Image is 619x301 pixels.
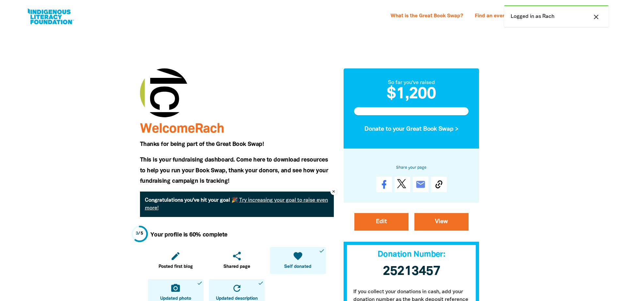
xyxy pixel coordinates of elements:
[354,213,409,231] a: Edit
[376,177,392,192] a: Share
[590,13,602,21] button: close
[332,189,336,195] i: close
[383,265,440,278] span: 25213457
[504,5,609,27] div: Logged in as Rach
[331,189,337,195] button: close
[415,179,426,190] i: email
[145,198,238,203] strong: Congratulations you've hit your goal 🎉
[378,251,445,258] span: Donation Number:
[224,264,250,270] span: Shared page
[354,87,469,102] h2: $1,200
[209,247,265,274] a: shareShared page
[140,142,264,147] span: Thanks for being part of the Great Book Swap!
[354,79,469,87] div: So far you've raised
[232,283,242,294] i: refresh
[150,232,227,237] strong: Your profile is 60% complete
[270,247,326,274] a: favoriteSelf donateddone
[354,121,469,138] button: Donate to your Great Book Swap >
[293,251,303,261] i: favorite
[414,213,469,231] a: View
[148,247,204,274] a: editPosted first blog
[431,177,447,192] button: Copy Link
[136,232,138,236] span: 3
[136,231,143,237] div: / 5
[170,283,181,294] i: camera_alt
[592,13,600,21] i: close
[232,251,242,261] i: share
[258,280,264,286] i: done
[354,164,469,171] h6: Share your page
[140,157,328,184] span: This is your fundraising dashboard. Come here to download resources to help you run your Book Swa...
[471,11,511,21] a: Find an event
[413,177,428,192] a: email
[284,264,311,270] span: Self donated
[159,264,193,270] span: Posted first blog
[197,280,203,286] i: done
[170,251,181,261] i: edit
[140,123,224,135] span: Welcome Rach
[395,177,410,192] a: Post
[387,11,467,21] a: What is the Great Book Swap?
[319,248,325,254] i: done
